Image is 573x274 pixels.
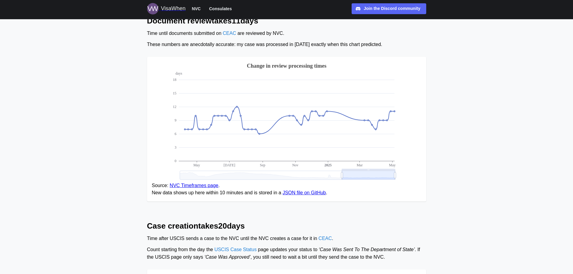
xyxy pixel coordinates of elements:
[356,163,362,167] text: Mar
[147,3,186,14] a: Logo for VisaWhen VisaWhen
[319,236,332,241] a: CEAC
[192,5,201,12] span: NVC
[152,182,421,197] figcaption: Source: . New data shows up here within 10 minutes and is stored in a .
[189,5,204,13] button: NVC
[223,31,236,36] a: CEAC
[174,118,176,122] text: 9
[147,16,426,26] h2: Document review takes 11 days
[174,145,176,149] text: 3
[173,78,176,82] text: 18
[352,3,426,14] a: Join the Discord community
[223,163,235,167] text: [DATE]
[292,163,298,167] text: Nov
[170,183,218,188] a: NVC Timeframes page
[193,163,200,167] text: May
[319,247,415,252] span: ‘Case Was Sent To The Department of State’
[175,71,182,75] text: days
[364,5,420,12] div: Join the Discord community
[206,5,234,13] button: Consulates
[173,105,176,109] text: 12
[173,91,176,95] text: 15
[214,247,257,252] a: USCIS Case Status
[147,235,426,242] div: Time after USCIS sends a case to the NVC until the NVC creates a case for it in .
[324,163,331,167] text: 2025
[147,30,426,37] div: Time until documents submitted on are reviewed by NVC.
[147,221,426,231] h2: Case creation takes 20 days
[260,163,265,167] text: Sep
[205,254,251,260] span: ‘Case Was Approved’
[282,190,326,195] a: JSON file on GitHub
[147,3,159,14] img: Logo for VisaWhen
[389,163,396,167] text: May
[247,63,326,69] text: Change in review processing times
[161,5,186,13] div: VisaWhen
[209,5,232,12] span: Consulates
[147,246,426,261] div: Count starting from the day the page updates your status to . If the USCIS page only says , you s...
[147,41,426,48] div: These numbers are anecdotally accurate: my case was processed in [DATE] exactly when this chart p...
[174,159,176,163] text: 0
[174,132,176,136] text: 6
